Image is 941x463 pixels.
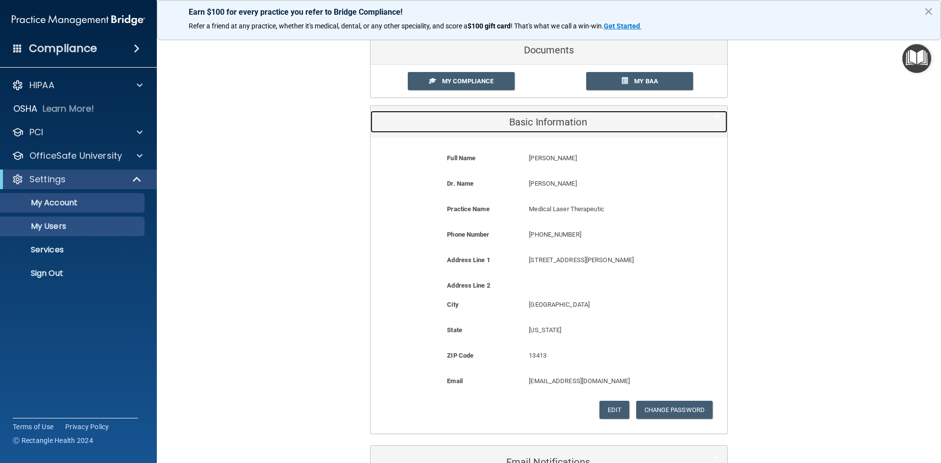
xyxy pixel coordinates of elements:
[511,22,604,30] span: ! That's what we call a win-win.
[604,22,642,30] a: Get Started
[6,245,140,255] p: Services
[902,44,931,73] button: Open Resource Center
[29,150,122,162] p: OfficeSafe University
[6,268,140,278] p: Sign Out
[468,22,511,30] strong: $100 gift card
[189,22,468,30] span: Refer a friend at any practice, whether it's medical, dental, or any other speciality, and score a
[447,326,462,334] b: State
[529,375,678,387] p: [EMAIL_ADDRESS][DOMAIN_NAME]
[378,111,720,133] a: Basic Information
[378,117,690,127] h5: Basic Information
[447,282,490,289] b: Address Line 2
[12,126,143,138] a: PCI
[65,422,109,432] a: Privacy Policy
[604,22,640,30] strong: Get Started
[447,231,489,238] b: Phone Number
[636,401,713,419] button: Change Password
[29,42,97,55] h4: Compliance
[12,79,143,91] a: HIPAA
[13,422,53,432] a: Terms of Use
[447,256,490,264] b: Address Line 1
[43,103,95,115] p: Learn More!
[447,180,473,187] b: Dr. Name
[924,3,933,19] button: Close
[529,203,678,215] p: Medical Laser Therapeutic
[529,299,678,311] p: [GEOGRAPHIC_DATA]
[529,152,678,164] p: [PERSON_NAME]
[599,401,629,419] button: Edit
[447,301,458,308] b: City
[442,77,494,85] span: My Compliance
[447,154,475,162] b: Full Name
[29,126,43,138] p: PCI
[447,205,489,213] b: Practice Name
[12,173,142,185] a: Settings
[529,350,678,362] p: 13413
[12,10,145,30] img: PMB logo
[12,150,143,162] a: OfficeSafe University
[529,178,678,190] p: [PERSON_NAME]
[29,173,66,185] p: Settings
[371,36,727,65] div: Documents
[634,77,658,85] span: My BAA
[447,352,473,359] b: ZIP Code
[13,103,38,115] p: OSHA
[13,436,93,445] span: Ⓒ Rectangle Health 2024
[529,254,678,266] p: [STREET_ADDRESS][PERSON_NAME]
[6,221,140,231] p: My Users
[6,198,140,208] p: My Account
[447,377,463,385] b: Email
[189,7,909,17] p: Earn $100 for every practice you refer to Bridge Compliance!
[29,79,54,91] p: HIPAA
[529,324,678,336] p: [US_STATE]
[529,229,678,241] p: [PHONE_NUMBER]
